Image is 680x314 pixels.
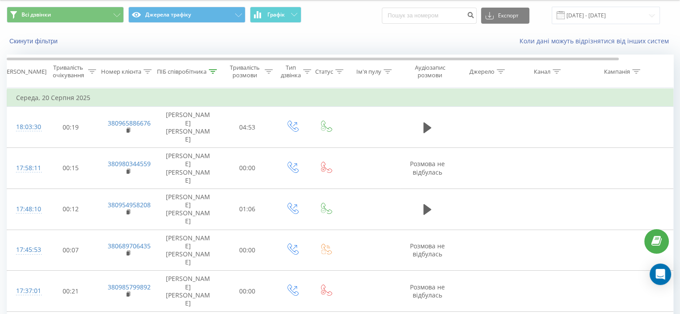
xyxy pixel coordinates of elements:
[220,271,275,312] td: 00:00
[220,148,275,189] td: 00:00
[534,68,550,75] div: Канал
[157,68,207,75] div: ПІБ співробітника
[157,148,220,189] td: [PERSON_NAME] [PERSON_NAME]
[157,271,220,312] td: [PERSON_NAME] [PERSON_NAME]
[108,242,151,250] a: 380689706435
[43,230,99,271] td: 00:07
[356,68,381,75] div: Ім'я пулу
[281,64,301,79] div: Тип дзвінка
[410,283,445,299] span: Розмова не відбулась
[16,159,34,177] div: 17:58:11
[43,188,99,230] td: 00:12
[220,188,275,230] td: 01:06
[227,64,262,79] div: Тривалість розмови
[108,201,151,209] a: 380954958208
[43,107,99,148] td: 00:19
[410,159,445,176] span: Розмова не відбулась
[250,7,301,23] button: Графік
[650,264,671,285] div: Open Intercom Messenger
[481,8,529,24] button: Експорт
[16,118,34,136] div: 18:03:30
[604,68,630,75] div: Кампанія
[128,7,245,23] button: Джерела трафіку
[16,201,34,218] div: 17:48:10
[43,148,99,189] td: 00:15
[43,271,99,312] td: 00:21
[16,241,34,259] div: 17:45:53
[382,8,477,24] input: Пошук за номером
[21,11,51,18] span: Всі дзвінки
[51,64,86,79] div: Тривалість очікування
[108,283,151,291] a: 380985799892
[220,107,275,148] td: 04:53
[108,119,151,127] a: 380965886676
[16,282,34,300] div: 17:37:01
[408,64,452,79] div: Аудіозапис розмови
[469,68,494,75] div: Джерело
[157,107,220,148] td: [PERSON_NAME] [PERSON_NAME]
[1,68,46,75] div: [PERSON_NAME]
[410,242,445,258] span: Розмова не відбулась
[157,188,220,230] td: [PERSON_NAME] [PERSON_NAME]
[7,37,62,45] button: Скинути фільтри
[267,12,285,18] span: Графік
[7,7,124,23] button: Всі дзвінки
[220,230,275,271] td: 00:00
[157,230,220,271] td: [PERSON_NAME] [PERSON_NAME]
[520,37,673,45] a: Коли дані можуть відрізнятися вiд інших систем
[108,159,151,168] a: 380980344559
[315,68,333,75] div: Статус
[101,68,141,75] div: Номер клієнта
